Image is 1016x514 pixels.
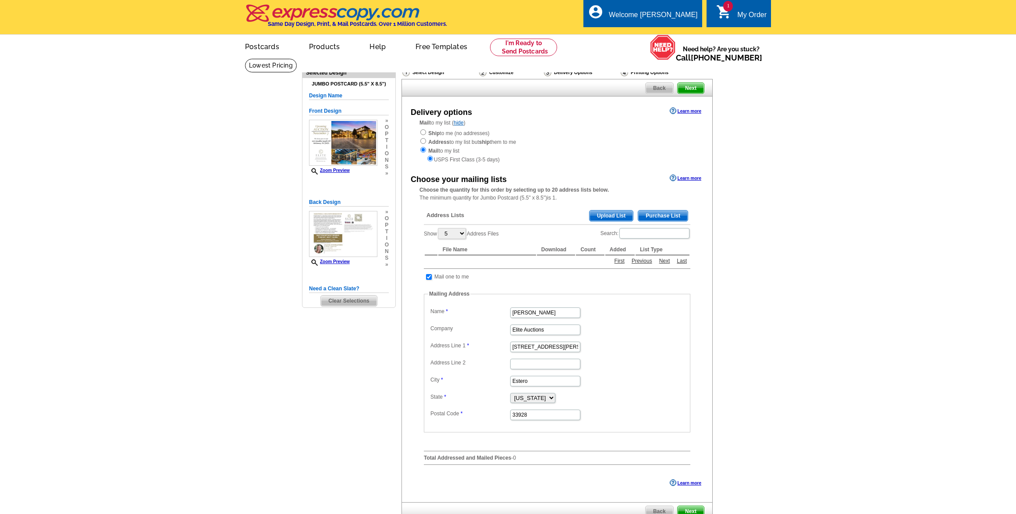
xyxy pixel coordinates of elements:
a: 1 shopping_cart My Order [716,10,767,21]
span: Address Lists [426,211,464,219]
strong: Mail [419,120,430,126]
span: t [385,228,389,235]
h4: Same Day Design, Print, & Mail Postcards. Over 1 Million Customers. [268,21,447,27]
img: help [650,35,676,60]
label: Company [430,325,509,332]
div: - [419,203,695,472]
span: » [385,261,389,268]
img: small-thumb.jpg [309,211,377,257]
span: s [385,164,389,170]
div: to my list ( ) [402,119,712,164]
span: Next [678,83,704,93]
a: Postcards [231,36,293,56]
span: n [385,157,389,164]
span: Upload List [590,211,633,221]
div: USPS First Class (3-5 days) [419,155,695,164]
legend: Mailing Address [428,290,470,298]
div: to me (no addresses) to my list but them to me to my list [419,128,695,164]
h5: Back Design [309,198,389,207]
a: Back [645,82,674,94]
a: Help [355,36,400,56]
i: shopping_cart [716,4,732,20]
span: o [385,242,389,248]
span: p [385,222,389,228]
span: Need help? Are you stuck? [676,45,767,62]
div: Select Design [401,68,478,79]
img: small-thumb.jpg [309,120,377,166]
strong: Ship [428,130,440,136]
input: Search: [619,228,689,239]
a: Last [675,257,689,265]
a: Zoom Preview [309,259,350,264]
div: Printing Options [620,68,698,77]
span: Purchase List [638,211,688,221]
span: p [385,131,389,137]
img: Customize [479,68,487,76]
a: Learn more [670,107,701,114]
span: o [385,124,389,131]
th: Count [576,244,604,255]
label: Name [430,307,509,315]
div: Customize [478,68,543,77]
div: Delivery options [411,107,472,118]
strong: Choose the quantity for this order by selecting up to 20 address lists below. [419,187,609,193]
th: List Type [636,244,689,255]
div: My Order [737,11,767,23]
span: n [385,248,389,255]
img: Delivery Options [544,68,551,76]
label: Show Address Files [424,227,499,240]
img: Printing Options & Summary [621,68,628,76]
i: account_circle [588,4,604,20]
span: i [385,235,389,242]
h5: Front Design [309,107,389,115]
a: Learn more [670,479,701,486]
h4: Jumbo Postcard (5.5" x 8.5") [309,81,389,87]
div: Welcome [PERSON_NAME] [609,11,697,23]
th: File Name [438,244,536,255]
a: First [612,257,627,265]
th: Download [537,244,575,255]
span: » [385,209,389,215]
h5: Design Name [309,92,389,100]
strong: Total Addressed and Mailed Pieces [424,455,511,461]
img: Select Design [402,68,410,76]
strong: Address [428,139,449,145]
span: Clear Selections [321,296,377,306]
div: Choose your mailing lists [411,174,507,186]
span: 0 [513,455,516,461]
label: Address Line 2 [430,359,509,367]
div: Selected Design [302,68,395,77]
a: [PHONE_NUMBER] [691,53,762,62]
a: hide [454,120,464,126]
strong: ship [479,139,490,145]
td: Mail one to me [434,272,469,281]
div: The minimum quantity for Jumbo Postcard (5.5" x 8.5")is 1. [402,186,712,202]
div: Delivery Options [543,68,620,79]
span: Call [676,53,762,62]
a: Zoom Preview [309,168,350,173]
a: Previous [629,257,654,265]
a: Next [657,257,672,265]
label: State [430,393,509,401]
span: o [385,150,389,157]
span: » [385,118,389,124]
span: t [385,137,389,144]
span: 1 [723,1,733,11]
a: Learn more [670,175,701,182]
a: Free Templates [401,36,481,56]
label: Postal Code [430,410,509,418]
label: Search: [600,227,690,239]
span: Back [646,83,673,93]
label: Address Line 1 [430,342,509,350]
h5: Need a Clean Slate? [309,285,389,293]
select: ShowAddress Files [438,228,466,239]
span: o [385,215,389,222]
a: Same Day Design, Print, & Mail Postcards. Over 1 Million Customers. [245,11,447,27]
span: » [385,170,389,177]
strong: Mail [428,148,438,154]
span: i [385,144,389,150]
span: s [385,255,389,261]
th: Added [605,244,635,255]
label: City [430,376,509,384]
a: Products [295,36,354,56]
